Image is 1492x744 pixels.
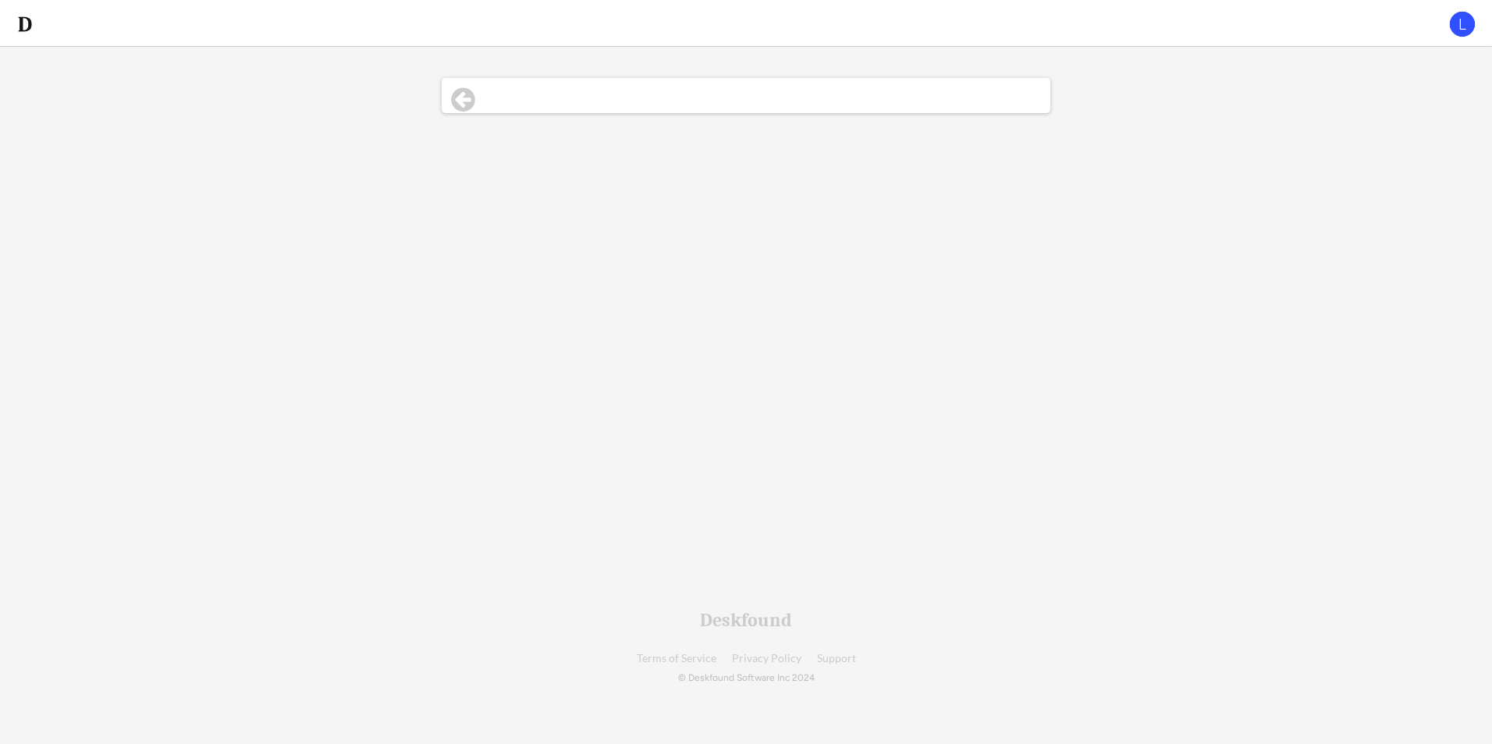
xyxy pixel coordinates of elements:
[1448,10,1476,38] img: L.png
[817,653,856,664] a: Support
[732,653,801,664] a: Privacy Policy
[700,611,792,629] div: Deskfound
[16,15,34,34] img: d-whitebg.png
[637,653,716,664] a: Terms of Service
